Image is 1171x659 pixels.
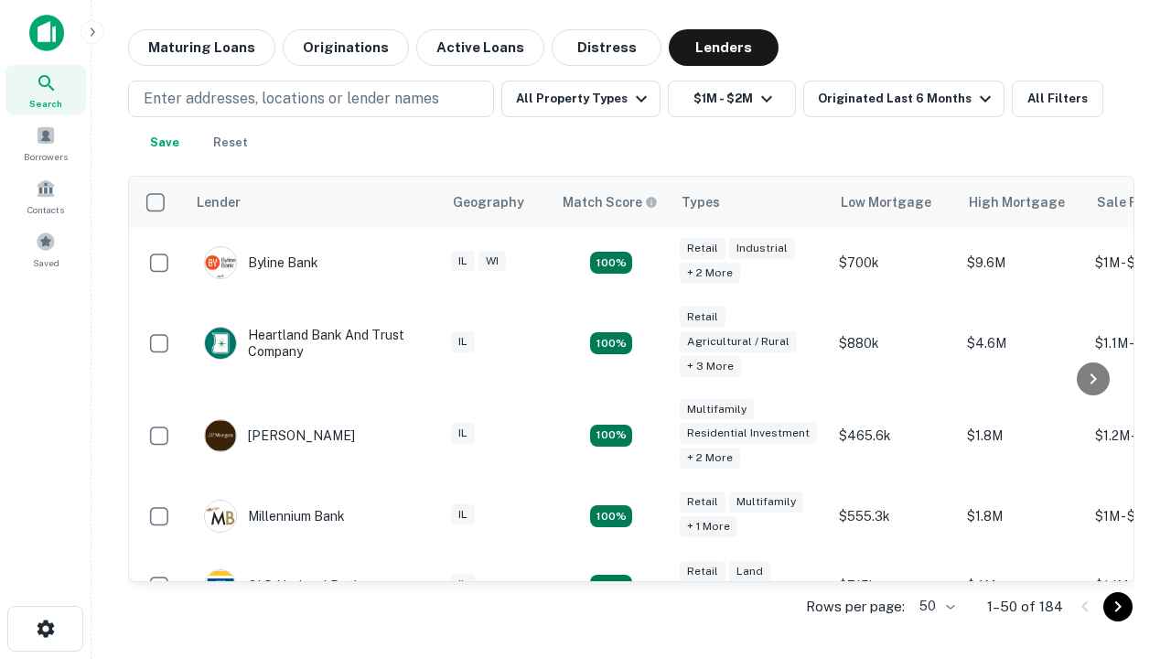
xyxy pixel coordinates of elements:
div: Types [682,191,720,213]
div: Lender [197,191,241,213]
button: Save your search to get updates of matches that match your search criteria. [135,124,194,161]
th: High Mortgage [958,177,1086,228]
button: Lenders [669,29,779,66]
span: Search [29,96,62,111]
img: picture [205,247,236,278]
div: Byline Bank [204,246,318,279]
button: Go to next page [1103,592,1133,621]
th: Types [671,177,830,228]
th: Low Mortgage [830,177,958,228]
div: Retail [680,561,725,582]
div: IL [451,504,475,525]
button: Originated Last 6 Months [803,81,1004,117]
div: 50 [912,593,958,620]
div: IL [451,423,475,444]
td: $700k [830,228,958,297]
th: Lender [186,177,442,228]
img: picture [205,501,236,532]
iframe: Chat Widget [1080,513,1171,600]
button: Reset [201,124,260,161]
div: Matching Properties: 18, hasApolloMatch: undefined [590,575,632,597]
td: $465.6k [830,390,958,482]
button: Maturing Loans [128,29,275,66]
span: Borrowers [24,149,68,164]
span: Saved [33,255,59,270]
div: + 1 more [680,516,737,537]
a: Contacts [5,171,86,221]
div: Industrial [729,238,795,259]
div: OLD National Bank [204,569,361,602]
button: All Filters [1012,81,1103,117]
button: All Property Types [501,81,661,117]
a: Borrowers [5,118,86,167]
div: Millennium Bank [204,500,345,533]
div: Heartland Bank And Trust Company [204,327,424,360]
div: Multifamily [680,399,754,420]
div: + 3 more [680,356,741,377]
div: Originated Last 6 Months [818,88,996,110]
button: Active Loans [416,29,544,66]
div: WI [478,251,506,272]
div: IL [451,251,475,272]
div: Retail [680,238,725,259]
div: Low Mortgage [841,191,931,213]
button: $1M - $2M [668,81,796,117]
div: IL [451,574,475,595]
th: Geography [442,177,552,228]
p: 1–50 of 184 [987,596,1063,618]
div: High Mortgage [969,191,1065,213]
div: Retail [680,492,725,513]
div: [PERSON_NAME] [204,419,355,452]
a: Search [5,65,86,114]
td: $1.8M [958,390,1086,482]
td: $715k [830,551,958,621]
td: $880k [830,297,958,390]
span: Contacts [27,202,64,217]
div: Matching Properties: 16, hasApolloMatch: undefined [590,505,632,527]
div: Matching Properties: 17, hasApolloMatch: undefined [590,332,632,354]
th: Capitalize uses an advanced AI algorithm to match your search with the best lender. The match sco... [552,177,671,228]
td: $9.6M [958,228,1086,297]
td: $4M [958,551,1086,621]
td: $555.3k [830,481,958,551]
p: Enter addresses, locations or lender names [144,88,439,110]
div: Geography [453,191,524,213]
img: picture [205,420,236,451]
button: Originations [283,29,409,66]
div: Land [729,561,770,582]
a: Saved [5,224,86,274]
p: Rows per page: [806,596,905,618]
h6: Match Score [563,192,654,212]
div: Matching Properties: 27, hasApolloMatch: undefined [590,425,632,447]
div: Residential Investment [680,423,817,444]
button: Distress [552,29,661,66]
button: Enter addresses, locations or lender names [128,81,494,117]
div: Agricultural / Rural [680,331,797,352]
div: Multifamily [729,492,803,513]
td: $4.6M [958,297,1086,390]
div: Retail [680,307,725,328]
div: + 2 more [680,448,740,469]
div: Matching Properties: 20, hasApolloMatch: undefined [590,252,632,274]
div: Capitalize uses an advanced AI algorithm to match your search with the best lender. The match sco... [563,192,658,212]
img: capitalize-icon.png [29,15,64,51]
img: picture [205,570,236,601]
div: IL [451,331,475,352]
td: $1.8M [958,481,1086,551]
img: picture [205,328,236,359]
div: + 2 more [680,263,740,284]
